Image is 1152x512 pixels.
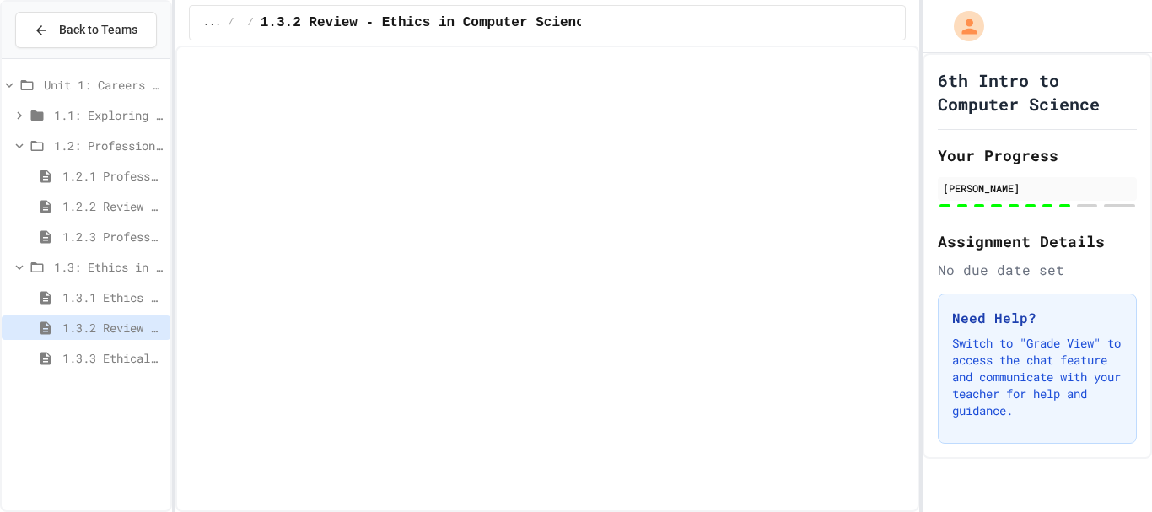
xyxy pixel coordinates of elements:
[938,229,1137,253] h2: Assignment Details
[62,228,164,245] span: 1.2.3 Professional Communication Challenge
[938,143,1137,167] h2: Your Progress
[952,308,1122,328] h3: Need Help?
[62,197,164,215] span: 1.2.2 Review - Professional Communication
[62,349,164,367] span: 1.3.3 Ethical dilemma reflections
[54,106,164,124] span: 1.1: Exploring CS Careers
[248,16,254,30] span: /
[936,7,988,46] div: My Account
[44,76,164,94] span: Unit 1: Careers & Professionalism
[228,16,234,30] span: /
[261,13,593,33] span: 1.3.2 Review - Ethics in Computer Science
[15,12,157,48] button: Back to Teams
[943,181,1132,196] div: [PERSON_NAME]
[62,288,164,306] span: 1.3.1 Ethics in Computer Science
[203,16,222,30] span: ...
[54,258,164,276] span: 1.3: Ethics in Computing
[54,137,164,154] span: 1.2: Professional Communication
[952,335,1122,419] p: Switch to "Grade View" to access the chat feature and communicate with your teacher for help and ...
[938,68,1137,116] h1: 6th Intro to Computer Science
[938,260,1137,280] div: No due date set
[59,21,137,39] span: Back to Teams
[62,319,164,337] span: 1.3.2 Review - Ethics in Computer Science
[62,167,164,185] span: 1.2.1 Professional Communication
